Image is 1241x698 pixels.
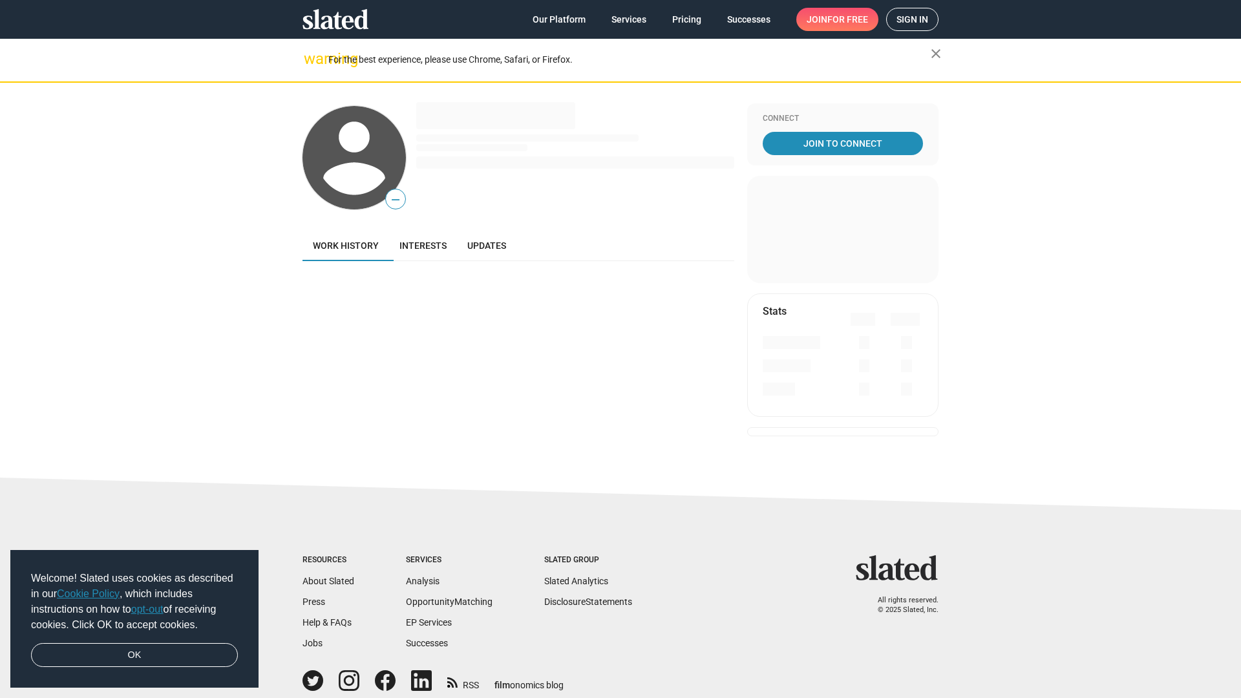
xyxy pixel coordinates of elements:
[328,51,931,69] div: For the best experience, please use Chrome, Safari, or Firefox.
[544,576,608,586] a: Slated Analytics
[672,8,701,31] span: Pricing
[302,617,352,628] a: Help & FAQs
[406,597,493,607] a: OpportunityMatching
[304,51,319,67] mat-icon: warning
[611,8,646,31] span: Services
[447,672,479,692] a: RSS
[131,604,164,615] a: opt-out
[302,576,354,586] a: About Slated
[494,680,510,690] span: film
[302,555,354,566] div: Resources
[928,46,944,61] mat-icon: close
[807,8,868,31] span: Join
[399,240,447,251] span: Interests
[57,588,120,599] a: Cookie Policy
[10,550,259,688] div: cookieconsent
[494,669,564,692] a: filmonomics blog
[662,8,712,31] a: Pricing
[886,8,939,31] a: Sign in
[313,240,379,251] span: Work history
[302,230,389,261] a: Work history
[302,597,325,607] a: Press
[765,132,920,155] span: Join To Connect
[406,576,440,586] a: Analysis
[302,638,323,648] a: Jobs
[31,571,238,633] span: Welcome! Slated uses cookies as described in our , which includes instructions on how to of recei...
[827,8,868,31] span: for free
[467,240,506,251] span: Updates
[601,8,657,31] a: Services
[864,596,939,615] p: All rights reserved. © 2025 Slated, Inc.
[717,8,781,31] a: Successes
[533,8,586,31] span: Our Platform
[389,230,457,261] a: Interests
[763,304,787,318] mat-card-title: Stats
[896,8,928,30] span: Sign in
[763,132,923,155] a: Join To Connect
[544,555,632,566] div: Slated Group
[386,191,405,208] span: —
[544,597,632,607] a: DisclosureStatements
[727,8,770,31] span: Successes
[406,617,452,628] a: EP Services
[406,555,493,566] div: Services
[763,114,923,124] div: Connect
[457,230,516,261] a: Updates
[522,8,596,31] a: Our Platform
[31,643,238,668] a: dismiss cookie message
[796,8,878,31] a: Joinfor free
[406,638,448,648] a: Successes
